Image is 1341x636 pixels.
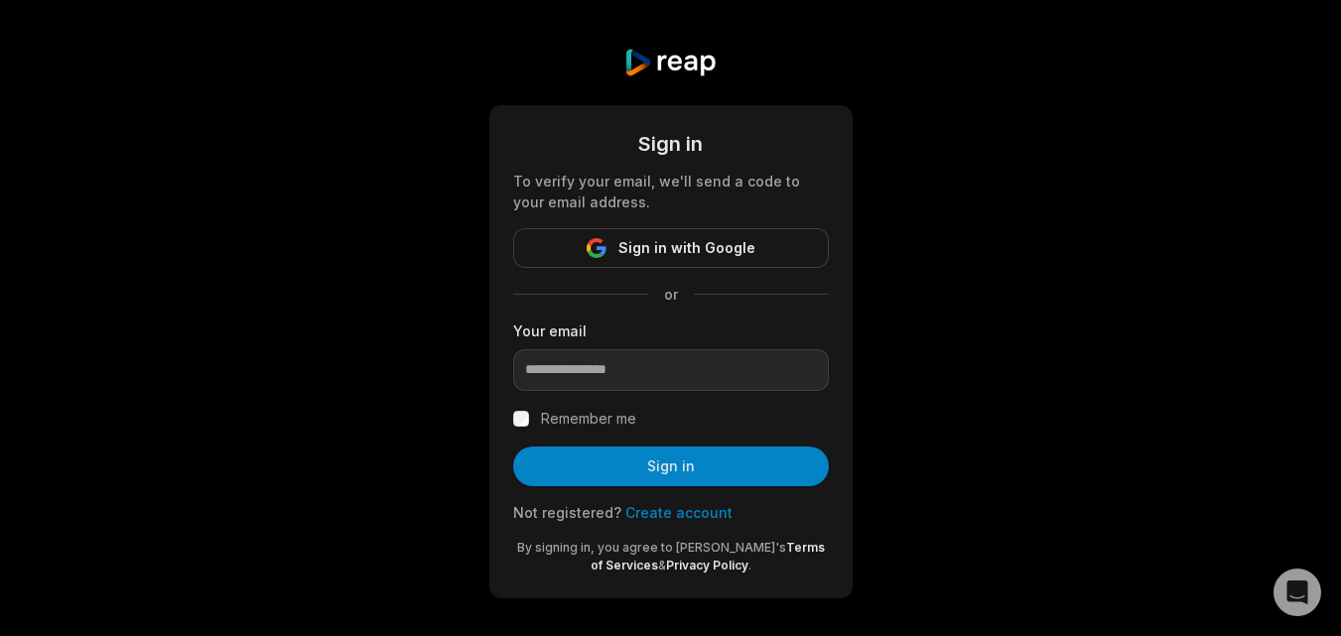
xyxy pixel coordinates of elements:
[666,558,748,572] a: Privacy Policy
[513,504,621,521] span: Not registered?
[513,446,829,486] button: Sign in
[748,558,751,572] span: .
[623,48,718,77] img: reap
[658,558,666,572] span: &
[513,129,829,159] div: Sign in
[625,504,733,521] a: Create account
[517,540,786,555] span: By signing in, you agree to [PERSON_NAME]'s
[541,407,636,431] label: Remember me
[1274,569,1321,616] div: Open Intercom Messenger
[591,540,825,572] a: Terms of Services
[618,236,755,260] span: Sign in with Google
[648,284,694,305] span: or
[513,228,829,268] button: Sign in with Google
[513,171,829,212] div: To verify your email, we'll send a code to your email address.
[513,320,829,341] label: Your email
